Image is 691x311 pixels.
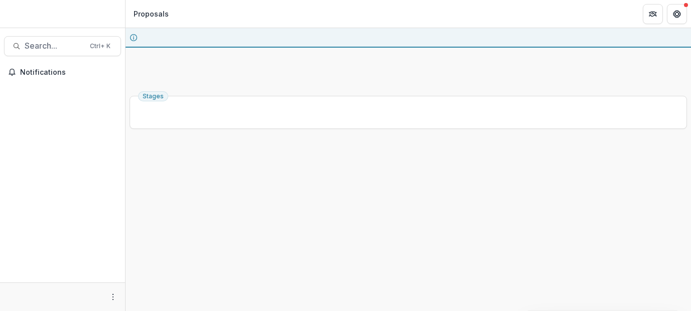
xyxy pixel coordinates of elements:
span: Notifications [20,68,117,77]
button: Partners [643,4,663,24]
nav: breadcrumb [130,7,173,21]
button: Search... [4,36,121,56]
button: Notifications [4,64,121,80]
button: More [107,291,119,303]
span: Search... [25,41,84,51]
span: Stages [143,93,164,100]
div: Proposals [134,9,169,19]
button: Get Help [667,4,687,24]
div: Ctrl + K [88,41,112,52]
